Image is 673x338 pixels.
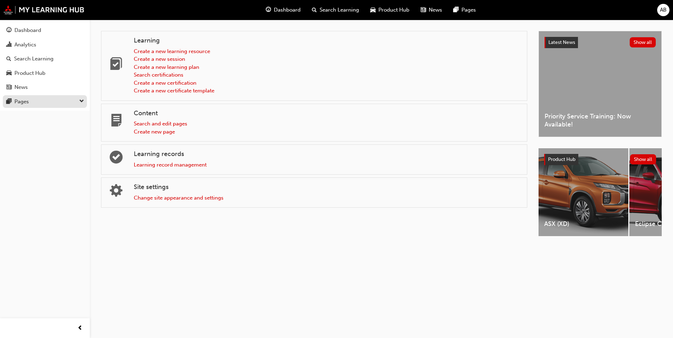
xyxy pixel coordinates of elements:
h4: Learning [134,37,521,45]
span: Dashboard [274,6,301,14]
span: learningrecord-icon [110,151,122,167]
img: mmal [4,5,84,14]
a: Learning record management [134,162,207,168]
span: prev-icon [77,324,83,333]
a: Search and edit pages [134,121,187,127]
a: pages-iconPages [448,3,482,17]
span: page-icon [110,115,122,130]
span: down-icon [79,97,84,106]
span: AB [660,6,667,14]
span: guage-icon [266,6,271,14]
a: Create a new learning plan [134,64,199,70]
a: Product HubShow all [544,154,656,165]
div: Analytics [14,41,36,49]
span: Product Hub [378,6,409,14]
a: Create a new certification [134,80,196,86]
a: Search Learning [3,52,87,65]
a: news-iconNews [415,3,448,17]
span: pages-icon [6,99,12,105]
a: News [3,81,87,94]
div: Pages [14,98,29,106]
a: Create new page [134,129,175,135]
a: guage-iconDashboard [260,3,306,17]
a: Analytics [3,38,87,51]
a: Search certifications [134,72,183,78]
a: Create a new certificate template [134,87,214,94]
button: DashboardAnalyticsSearch LearningProduct HubNews [3,22,87,95]
span: learning-icon [110,58,122,73]
a: Latest NewsShow all [545,37,656,48]
button: AB [657,4,669,16]
a: Product Hub [3,67,87,80]
div: Search Learning [14,55,54,63]
a: ASX (XD) [539,148,628,236]
span: search-icon [6,56,11,62]
a: Dashboard [3,24,87,37]
span: ASX (XD) [544,220,623,228]
a: search-iconSearch Learning [306,3,365,17]
h4: Site settings [134,183,521,191]
div: News [14,83,28,91]
a: car-iconProduct Hub [365,3,415,17]
div: Product Hub [14,69,45,77]
span: pages-icon [453,6,459,14]
span: search-icon [312,6,317,14]
button: Pages [3,95,87,108]
a: Create a new learning resource [134,48,210,54]
span: guage-icon [6,27,12,34]
span: news-icon [421,6,426,14]
span: Pages [461,6,476,14]
span: News [429,6,442,14]
button: Show all [630,37,656,47]
span: Priority Service Training: Now Available! [545,112,656,128]
span: Product Hub [548,156,575,162]
a: Create a new session [134,56,185,62]
span: Latest News [548,39,575,45]
span: car-icon [6,70,12,77]
span: news-icon [6,84,12,91]
h4: Content [134,110,521,117]
span: cogs-icon [110,185,122,200]
a: Change site appearance and settings [134,195,224,201]
h4: Learning records [134,150,521,158]
span: chart-icon [6,42,12,48]
div: Dashboard [14,26,41,34]
span: car-icon [370,6,376,14]
span: Search Learning [320,6,359,14]
a: Latest NewsShow allPriority Service Training: Now Available! [539,31,662,137]
button: Show all [630,154,656,164]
